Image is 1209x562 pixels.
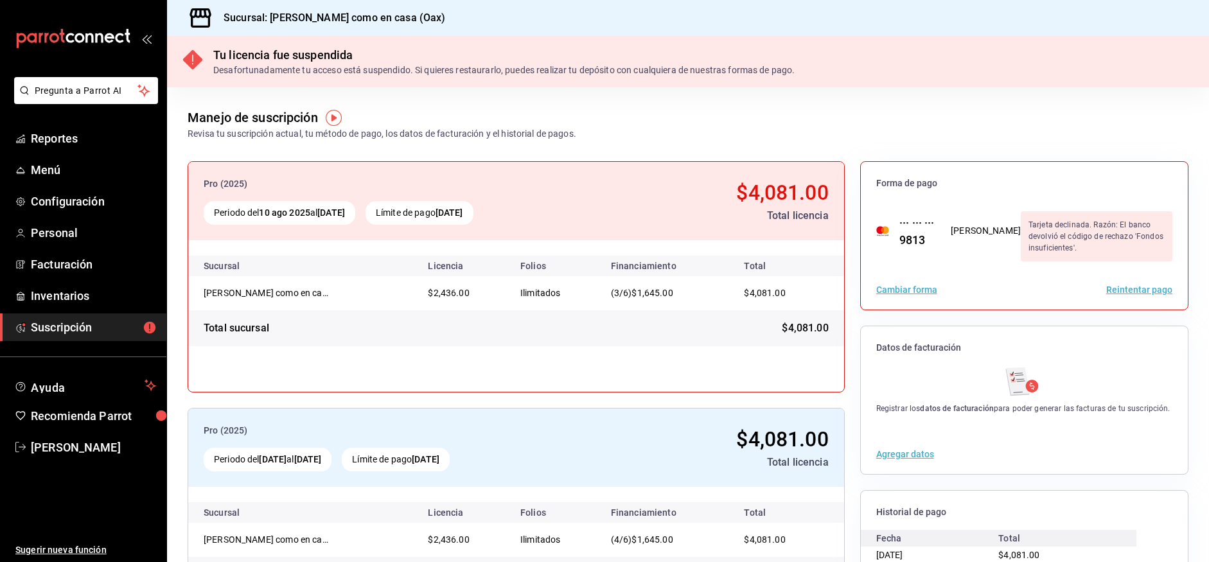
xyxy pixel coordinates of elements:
span: Ayuda [31,378,139,393]
div: Pro (2025) [204,424,588,437]
div: Tarjeta declinada. Razón: El banco devolvió el código de rechazo 'Fondos insuficientes'. [1021,211,1172,261]
span: $4,081.00 [736,427,828,452]
th: Total [728,502,843,523]
div: Total licencia [598,455,828,470]
th: Licencia [418,256,510,276]
div: Periodo del al [204,448,331,471]
div: ··· ··· ··· 9813 [889,214,935,249]
span: Sugerir nueva función [15,543,156,557]
div: Total licencia [610,208,829,224]
strong: [DATE] [436,207,463,218]
div: Sucursal [204,261,274,271]
span: $1,645.00 [631,288,673,298]
div: (3/6) [611,286,719,300]
th: Licencia [418,502,510,523]
div: Total sucursal [204,321,269,336]
strong: [DATE] [412,454,439,464]
span: Datos de facturación [876,342,1172,354]
img: Tooltip marker [326,110,342,126]
div: Fecha [876,530,999,547]
span: Pregunta a Parrot AI [35,84,138,98]
div: (4/6) [611,533,719,547]
button: Agregar datos [876,450,934,459]
span: Reportes [31,130,156,147]
td: Ilimitados [510,523,601,557]
div: Total [998,530,1121,547]
div: Alfoli como en casa (Oax) [204,286,332,299]
div: Revisa tu suscripción actual, tu método de pago, los datos de facturación y el historial de pagos. [188,127,576,141]
strong: [DATE] [259,454,287,464]
div: Periodo del al [204,201,355,225]
div: [PERSON_NAME] como en casa (Oax) [204,533,332,546]
span: Personal [31,224,156,241]
div: Registrar los para poder generar las facturas de tu suscripción. [876,403,1170,414]
span: $4,081.00 [744,288,785,298]
button: Cambiar forma [876,285,937,294]
div: [PERSON_NAME] como en casa (Oax) [204,286,332,299]
th: Folios [510,502,601,523]
th: Total [728,256,843,276]
span: $2,436.00 [428,288,469,298]
span: Menú [31,161,156,179]
span: $4,081.00 [998,550,1039,560]
div: Límite de pago [342,448,450,471]
span: $4,081.00 [736,180,828,205]
span: Historial de pago [876,506,1172,518]
strong: 10 ago 2025 [259,207,310,218]
div: Sucursal [204,507,274,518]
div: Manejo de suscripción [188,108,318,127]
span: [PERSON_NAME] [31,439,156,456]
span: $2,436.00 [428,534,469,545]
a: Pregunta a Parrot AI [9,93,158,107]
span: $4,081.00 [782,321,828,336]
span: Configuración [31,193,156,210]
span: Suscripción [31,319,156,336]
div: [PERSON_NAME] [951,224,1021,238]
span: $4,081.00 [744,534,785,545]
strong: [DATE] [294,454,322,464]
th: Financiamiento [601,502,729,523]
th: Financiamiento [601,256,729,276]
span: Forma de pago [876,177,1172,189]
button: open_drawer_menu [141,33,152,44]
h3: Sucursal: [PERSON_NAME] como en casa (Oax) [213,10,446,26]
div: Tu licencia fue suspendida [213,46,795,64]
button: Pregunta a Parrot AI [14,77,158,104]
div: Límite de pago [366,201,473,225]
td: Ilimitados [510,276,601,310]
div: Pro (2025) [204,177,600,191]
strong: datos de facturación [920,404,994,413]
th: Folios [510,256,601,276]
button: Reintentar pago [1106,285,1172,294]
span: Facturación [31,256,156,273]
div: Alfoli como en casa (Oax) [204,533,332,546]
div: Desafortunadamente tu acceso está suspendido. Si quieres restaurarlo, puedes realizar tu depósito... [213,64,795,77]
span: $1,645.00 [631,534,673,545]
strong: [DATE] [317,207,345,218]
span: Recomienda Parrot [31,407,156,425]
span: Inventarios [31,287,156,304]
